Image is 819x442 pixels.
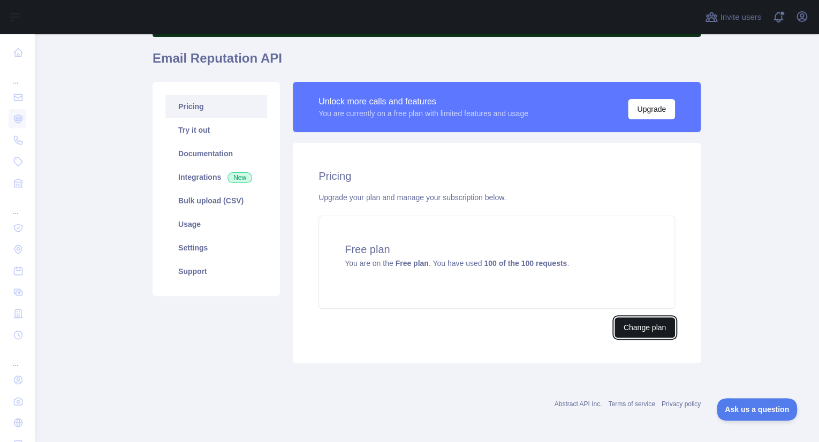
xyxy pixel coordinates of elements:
strong: Free plan [395,259,428,268]
a: Bulk upload (CSV) [165,189,267,212]
a: Documentation [165,142,267,165]
button: Upgrade [628,99,675,119]
h4: Free plan [345,242,649,257]
span: You are on the . You have used . [345,259,569,268]
span: New [227,172,252,183]
strong: 100 of the 100 requests [484,259,567,268]
a: Try it out [165,118,267,142]
a: Settings [165,236,267,260]
a: Pricing [165,95,267,118]
div: ... [9,64,26,86]
button: Change plan [615,317,675,338]
a: Integrations New [165,165,267,189]
span: Invite users [720,11,761,24]
a: Privacy policy [662,400,701,408]
button: Invite users [703,9,763,26]
h1: Email Reputation API [153,50,701,75]
div: You are currently on a free plan with limited features and usage [318,108,528,119]
div: ... [9,347,26,368]
div: Upgrade your plan and manage your subscription below. [318,192,675,203]
a: Terms of service [608,400,655,408]
h2: Pricing [318,169,675,184]
div: ... [9,195,26,216]
div: Unlock more calls and features [318,95,528,108]
a: Usage [165,212,267,236]
a: Abstract API Inc. [555,400,602,408]
iframe: Toggle Customer Support [717,398,798,421]
a: Support [165,260,267,283]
